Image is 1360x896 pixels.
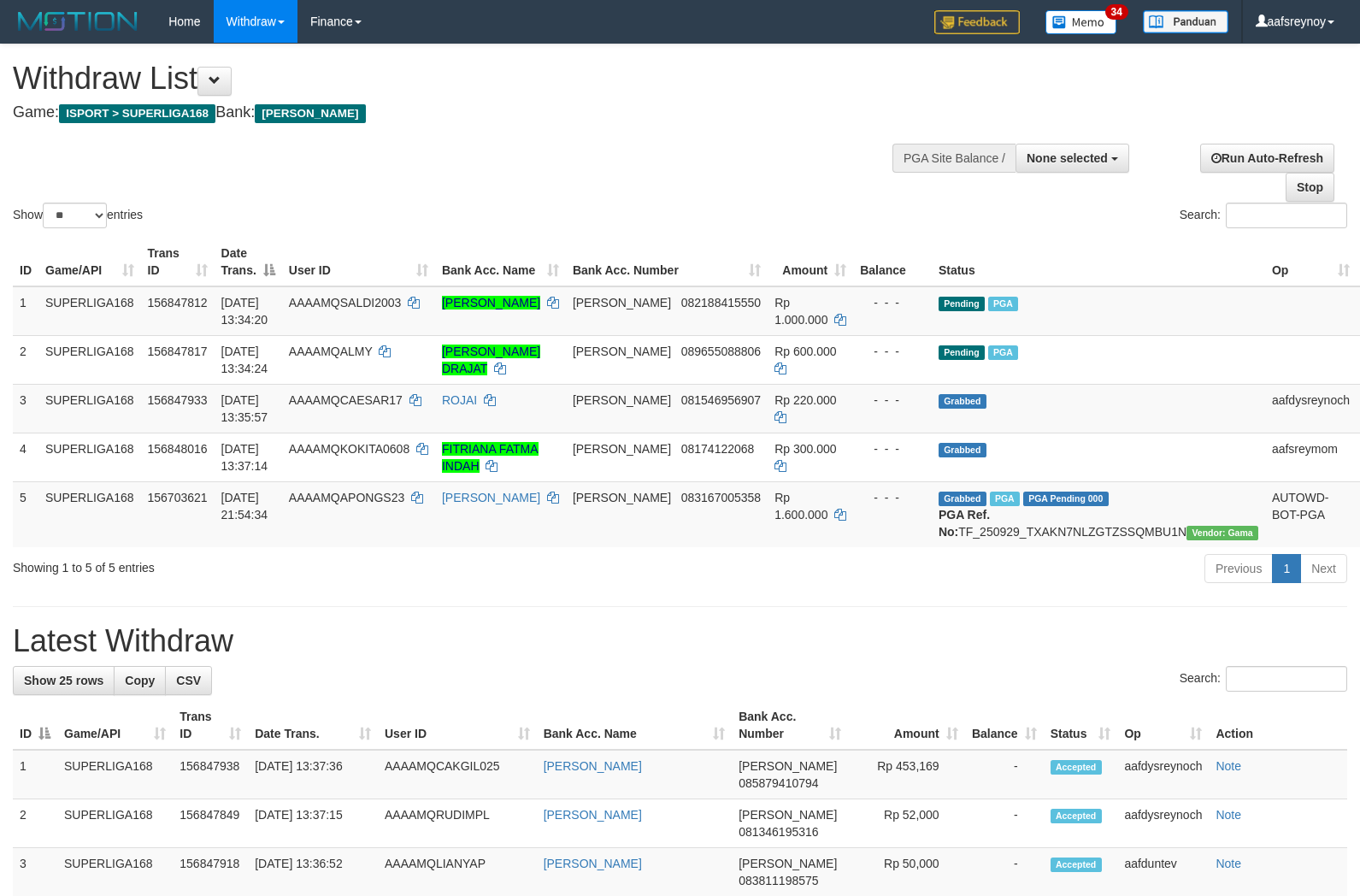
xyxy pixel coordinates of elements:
[248,701,378,750] th: Date Trans.: activate to sort column ascending
[442,442,539,473] a: FITRIANA FATMA INDAH
[860,392,925,409] div: - - -
[148,491,208,504] span: 156703621
[13,552,554,576] div: Showing 1 to 5 of 5 entries
[1226,203,1347,228] input: Search:
[289,491,404,504] span: AAAAMQAPONGS23
[848,750,965,799] td: Rp 453,169
[57,701,173,750] th: Game/API: activate to sort column ascending
[934,10,1020,34] img: Feedback.jpg
[1186,526,1258,540] span: Vendor URL: https://trx31.1velocity.biz
[1204,554,1273,583] a: Previous
[681,491,761,504] span: Copy 083167005358 to clipboard
[1216,857,1241,870] a: Note
[1216,808,1241,822] a: Note
[932,238,1265,286] th: Status
[1117,750,1209,799] td: aafdysreynoch
[681,296,761,309] span: Copy 082188415550 to clipboard
[221,393,268,424] span: [DATE] 13:35:57
[932,481,1265,547] td: TF_250929_TXAKN7NLZGTZSSQMBU1N
[860,440,925,457] div: - - -
[13,624,1347,658] h1: Latest Withdraw
[1200,144,1334,173] a: Run Auto-Refresh
[282,238,435,286] th: User ID: activate to sort column ascending
[774,442,836,456] span: Rp 300.000
[13,104,890,121] h4: Game: Bank:
[537,701,733,750] th: Bank Acc. Name: activate to sort column ascending
[255,104,365,123] span: [PERSON_NAME]
[148,442,208,456] span: 156848016
[860,294,925,311] div: - - -
[43,203,107,228] select: Showentries
[289,442,409,456] span: AAAAMQKOKITA0608
[221,442,268,473] span: [DATE] 13:37:14
[13,238,38,286] th: ID
[1216,759,1241,773] a: Note
[1265,384,1357,433] td: aafdysreynoch
[173,701,248,750] th: Trans ID: activate to sort column ascending
[1143,10,1228,33] img: panduan.png
[939,443,986,457] span: Grabbed
[939,297,985,311] span: Pending
[774,345,836,358] span: Rp 600.000
[38,286,141,336] td: SUPERLIGA168
[13,203,143,228] label: Show entries
[1105,4,1128,20] span: 34
[435,238,566,286] th: Bank Acc. Name: activate to sort column ascending
[378,750,537,799] td: AAAAMQCAKGIL025
[990,492,1020,506] span: Marked by aafchhiseyha
[173,799,248,848] td: 156847849
[965,799,1044,848] td: -
[13,286,38,336] td: 1
[13,9,143,34] img: MOTION_logo.png
[1265,433,1357,481] td: aafsreymom
[13,384,38,433] td: 3
[57,750,173,799] td: SUPERLIGA168
[165,666,212,695] a: CSV
[442,345,540,375] a: [PERSON_NAME] DRAJAT
[38,238,141,286] th: Game/API: activate to sort column ascending
[768,238,853,286] th: Amount: activate to sort column ascending
[739,857,837,870] span: [PERSON_NAME]
[125,674,155,687] span: Copy
[860,489,925,506] div: - - -
[38,384,141,433] td: SUPERLIGA168
[24,674,103,687] span: Show 25 rows
[13,481,38,547] td: 5
[13,666,115,695] a: Show 25 rows
[1117,701,1209,750] th: Op: activate to sort column ascending
[573,442,671,456] span: [PERSON_NAME]
[1023,492,1109,506] span: PGA Pending
[774,491,827,522] span: Rp 1.600.000
[739,825,818,839] span: Copy 081346195316 to clipboard
[13,799,57,848] td: 2
[681,442,755,456] span: Copy 08174122068 to clipboard
[573,491,671,504] span: [PERSON_NAME]
[13,335,38,384] td: 2
[1265,238,1357,286] th: Op: activate to sort column ascending
[988,345,1018,360] span: Marked by aafheankoy
[378,701,537,750] th: User ID: activate to sort column ascending
[1180,666,1347,692] label: Search:
[939,394,986,409] span: Grabbed
[739,874,818,887] span: Copy 083811198575 to clipboard
[965,701,1044,750] th: Balance: activate to sort column ascending
[573,393,671,407] span: [PERSON_NAME]
[544,808,642,822] a: [PERSON_NAME]
[13,433,38,481] td: 4
[38,481,141,547] td: SUPERLIGA168
[1051,809,1102,823] span: Accepted
[1027,151,1108,165] span: None selected
[1117,799,1209,848] td: aafdysreynoch
[1016,144,1129,173] button: None selected
[1286,173,1334,202] a: Stop
[774,296,827,327] span: Rp 1.000.000
[1265,481,1357,547] td: AUTOWD-BOT-PGA
[988,297,1018,311] span: Marked by aafheankoy
[848,799,965,848] td: Rp 52,000
[1180,203,1347,228] label: Search:
[148,345,208,358] span: 156847817
[860,343,925,360] div: - - -
[442,296,540,309] a: [PERSON_NAME]
[774,393,836,407] span: Rp 220.000
[732,701,848,750] th: Bank Acc. Number: activate to sort column ascending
